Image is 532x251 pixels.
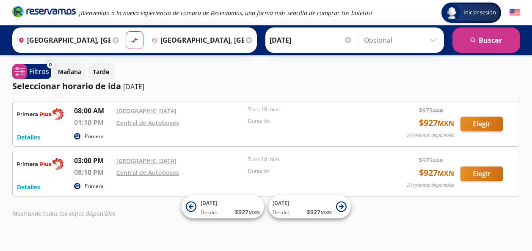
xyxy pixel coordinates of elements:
[116,157,176,165] a: [GEOGRAPHIC_DATA]
[248,156,376,163] p: 5 hrs 10 mins
[248,117,376,125] p: Duración
[58,67,81,76] p: Mañana
[460,117,503,131] button: Elegir
[248,106,376,113] p: 5 hrs 10 mins
[248,209,260,216] small: MXN
[201,209,217,216] span: Desde:
[438,119,454,128] small: MXN
[93,67,109,76] p: Tarde
[148,30,244,51] input: Buscar Destino
[407,182,454,189] p: 20 asientos disponibles
[12,210,116,218] em: Mostrando todos los viajes disponibles
[85,133,104,140] p: Primera
[235,207,260,216] span: $ 927
[17,106,63,123] img: RESERVAMOS
[452,27,520,53] button: Buscar
[273,199,289,207] span: [DATE]
[74,156,112,166] p: 03:00 PM
[29,66,49,76] p: Filtros
[419,156,444,164] span: $ 975
[49,61,52,68] span: 0
[438,169,454,178] small: MXN
[460,166,503,181] button: Elegir
[15,30,110,51] input: Buscar Origen
[53,63,86,80] button: Mañana
[460,8,499,17] span: Iniciar sesión
[74,106,112,116] p: 08:00 AM
[12,80,121,93] p: Seleccionar horario de ida
[116,119,179,127] a: Central de Autobuses
[320,209,332,216] small: MXN
[419,117,454,129] span: $ 927
[17,183,40,191] button: Detalles
[88,63,114,80] button: Tarde
[364,30,440,51] input: Opcional
[12,64,51,79] button: 0Filtros
[12,5,76,20] a: Brand Logo
[419,166,454,179] span: $ 927
[116,169,179,177] a: Central de Autobuses
[433,157,444,164] small: MXN
[270,30,353,51] input: Elegir Fecha
[268,195,351,218] button: [DATE]Desde:$927MXN
[74,117,112,128] p: 01:10 PM
[79,9,372,17] em: ¡Bienvenido a la nueva experiencia de compra de Reservamos, una forma más sencilla de comprar tus...
[307,207,332,216] span: $ 927
[419,106,444,115] span: $ 975
[85,183,104,190] p: Primera
[248,167,376,175] p: Duración
[74,167,112,177] p: 08:10 PM
[123,82,144,92] p: [DATE]
[407,132,454,139] p: 24 asientos disponibles
[12,5,76,18] i: Brand Logo
[510,8,520,18] button: English
[201,199,217,207] span: [DATE]
[433,107,444,114] small: MXN
[17,156,63,172] img: RESERVAMOS
[273,209,289,216] span: Desde:
[182,195,264,218] button: [DATE]Desde:$927MXN
[116,107,176,115] a: [GEOGRAPHIC_DATA]
[17,133,40,142] button: Detalles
